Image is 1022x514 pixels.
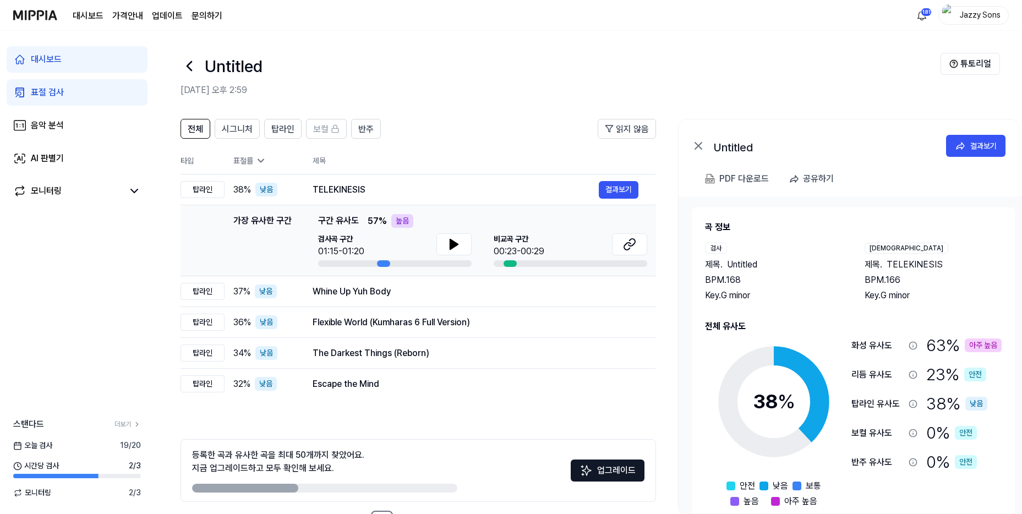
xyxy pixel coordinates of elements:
img: Sparkles [580,464,593,477]
div: 탑라인 [181,375,225,392]
div: 보컬 유사도 [851,426,904,440]
div: 높음 [391,214,413,228]
div: 등록한 곡과 유사한 곡을 최대 50개까지 찾았어요. 지금 업그레이드하고 모두 확인해 보세요. [192,449,364,475]
div: 모니터링 [31,184,62,198]
span: 오늘 검사 [13,440,52,451]
button: 결과보기 [599,181,638,199]
div: 낮음 [255,285,277,298]
div: Untitled [714,139,934,152]
div: 음악 분석 [31,119,64,132]
span: 37 % [233,285,250,298]
a: AI 판별기 [7,145,147,172]
a: 모니터링 [13,184,123,198]
div: TELEKINESIS [313,183,599,196]
h2: 곡 정보 [705,221,1002,234]
div: 23 % [926,362,986,387]
div: The Darkest Things (Reborn) [313,347,638,360]
div: 반주 유사도 [851,456,904,469]
span: 32 % [233,378,250,391]
div: Key. G minor [865,289,1002,302]
div: 낮음 [255,183,277,196]
th: 제목 [313,147,656,174]
button: 공유하기 [784,168,843,190]
img: profile [942,4,955,26]
a: 문의하기 [192,9,222,23]
div: 0 % [926,420,977,445]
div: 탑라인 [181,283,225,300]
span: % [778,390,795,413]
span: 스탠다드 [13,418,44,431]
a: 표절 검사 [7,79,147,106]
button: 가격안내 [112,9,143,23]
div: Key. G minor [705,289,843,302]
span: 구간 유사도 [318,214,359,228]
span: 전체 [188,123,203,136]
span: 시간당 검사 [13,460,59,472]
span: 낮음 [773,479,788,493]
span: 2 / 3 [129,487,141,499]
a: 대시보드 [7,46,147,73]
span: 보통 [806,479,821,493]
div: 낮음 [255,315,277,329]
div: Flexible World (Kumharas 6 Full Version) [313,316,638,329]
div: 탑라인 유사도 [851,397,904,411]
img: Help [949,59,958,68]
div: 낮음 [255,346,277,360]
a: Sparkles업그레이드 [571,469,644,479]
button: 반주 [351,119,381,139]
div: 01:15-01:20 [318,245,364,258]
span: 제목 . [865,258,882,271]
button: 시그니처 [215,119,260,139]
button: 읽지 않음 [598,119,656,139]
span: Untitled [727,258,757,271]
div: 낮음 [255,377,277,391]
span: 모니터링 [13,487,51,499]
button: PDF 다운로드 [703,168,771,190]
div: 대시보드 [31,53,62,66]
div: 탑라인 [181,314,225,331]
div: 38 [753,387,795,417]
div: BPM. 168 [705,274,843,287]
h2: [DATE] 오후 2:59 [181,84,941,97]
a: 대시보드 [73,9,103,23]
span: 아주 높음 [784,495,817,508]
div: [DEMOGRAPHIC_DATA] [865,243,948,254]
a: 음악 분석 [7,112,147,139]
span: 34 % [233,347,251,360]
span: 시그니처 [222,123,253,136]
th: 타입 [181,147,225,174]
span: 57 % [368,215,387,228]
img: PDF Download [705,174,715,184]
div: 안전 [955,455,977,469]
span: 제목 . [705,258,723,271]
div: 38 % [926,391,987,416]
div: 안전 [955,426,977,440]
div: 결과보기 [970,140,997,152]
div: AI 판별기 [31,152,64,165]
div: Escape the Mind [313,378,638,391]
div: 63 % [926,333,1002,358]
div: BPM. 166 [865,274,1002,287]
button: 탑라인 [264,119,302,139]
div: 00:23-00:29 [494,245,544,258]
div: 아주 높음 [965,338,1002,352]
button: 보컬 [306,119,347,139]
div: 공유하기 [803,172,834,186]
span: 2 / 3 [129,460,141,472]
div: Whine Up Yuh Body [313,285,638,298]
button: 튜토리얼 [941,53,1000,75]
span: 검사곡 구간 [318,233,364,245]
h1: Untitled [205,54,263,79]
h2: 전체 유사도 [705,320,1002,333]
span: 반주 [358,123,374,136]
div: 탑라인 [181,345,225,362]
span: 보컬 [313,123,329,136]
div: 가장 유사한 구간 [233,214,292,267]
span: 비교곡 구간 [494,233,544,245]
div: 탑라인 [181,181,225,198]
span: 탑라인 [271,123,294,136]
div: 표절률 [233,155,295,167]
button: profileJazzy Sons [938,6,1009,25]
div: 181 [921,8,932,17]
